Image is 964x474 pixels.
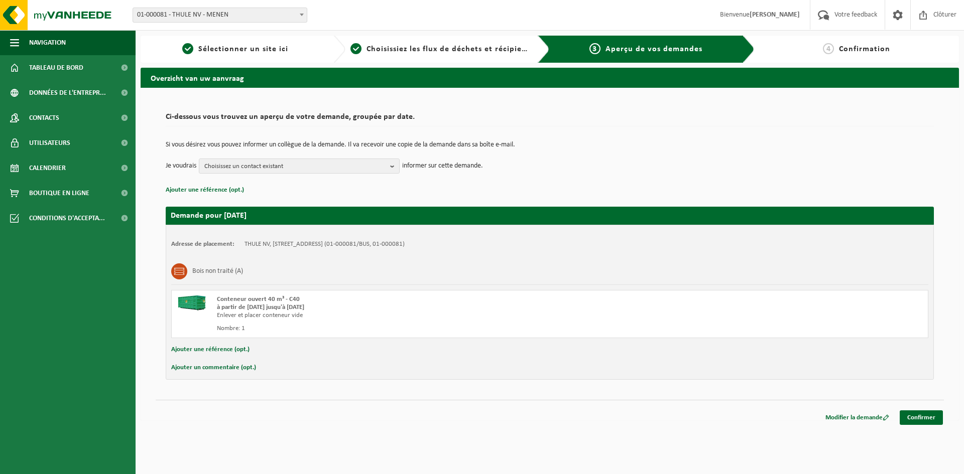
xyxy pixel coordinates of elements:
strong: [PERSON_NAME] [750,11,800,19]
p: informer sur cette demande. [402,159,483,174]
span: Confirmation [839,45,890,53]
img: HK-XC-40-GN-00.png [177,295,207,310]
strong: Demande pour [DATE] [171,212,247,220]
span: Navigation [29,30,66,55]
td: THULE NV, [STREET_ADDRESS] (01-000081/BUS, 01-000081) [245,240,405,248]
span: Choisissiez les flux de déchets et récipients [367,45,534,53]
a: 2Choisissiez les flux de déchets et récipients [350,43,530,55]
button: Ajouter une référence (opt.) [166,184,244,197]
h2: Ci-dessous vous trouvez un aperçu de votre demande, groupée par date. [166,113,934,126]
div: Enlever et placer conteneur vide [217,311,590,320]
span: 01-000081 - THULE NV - MENEN [133,8,307,22]
span: Conditions d'accepta... [29,206,105,231]
div: Nombre: 1 [217,325,590,333]
p: Je voudrais [166,159,196,174]
span: Sélectionner un site ici [198,45,288,53]
span: Données de l'entrepr... [29,80,106,105]
span: Choisissez un contact existant [204,159,386,174]
a: Confirmer [900,410,943,425]
button: Ajouter une référence (opt.) [171,343,250,356]
span: 4 [823,43,834,54]
a: 1Sélectionner un site ici [146,43,325,55]
h3: Bois non traité (A) [192,263,243,279]
h2: Overzicht van uw aanvraag [141,68,959,87]
span: Contacts [29,105,59,130]
span: Boutique en ligne [29,181,89,206]
span: Conteneur ouvert 40 m³ - C40 [217,296,300,302]
span: 01-000081 - THULE NV - MENEN [133,8,307,23]
strong: Adresse de placement: [171,241,234,247]
p: Si vous désirez vous pouvez informer un collègue de la demande. Il va recevoir une copie de la de... [166,141,934,148]
span: Tableau de bord [29,55,83,80]
span: 3 [589,43,600,54]
span: Utilisateurs [29,130,70,155]
a: Modifier la demande [818,410,897,425]
span: Aperçu de vos demandes [606,45,702,53]
button: Ajouter un commentaire (opt.) [171,361,256,374]
span: 1 [182,43,193,54]
span: Calendrier [29,155,66,181]
span: 2 [350,43,361,54]
button: Choisissez un contact existant [199,159,400,174]
strong: à partir de [DATE] jusqu'à [DATE] [217,304,304,310]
